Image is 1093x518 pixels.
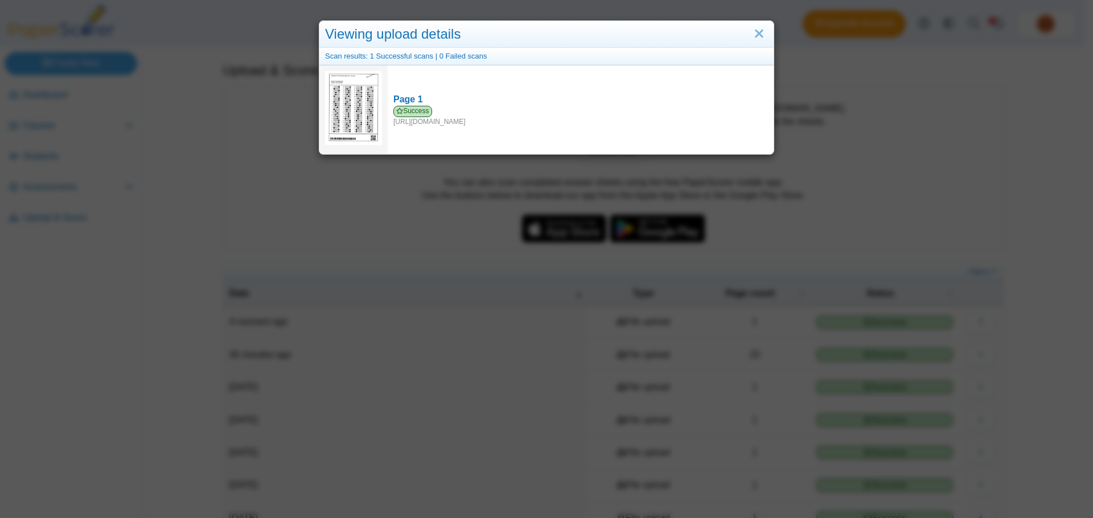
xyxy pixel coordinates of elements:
div: Scan results: 1 Successful scans | 0 Failed scans [319,48,774,65]
a: Page 1 Success [URL][DOMAIN_NAME] [388,88,774,132]
div: Viewing upload details [319,21,774,48]
img: 3160684_SEPTEMBER_23_2025T23_11_4_999000000.jpeg [325,71,382,145]
span: Success [393,106,432,117]
a: Close [750,24,768,44]
div: [URL][DOMAIN_NAME] [393,106,768,126]
div: Page 1 [393,93,768,106]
